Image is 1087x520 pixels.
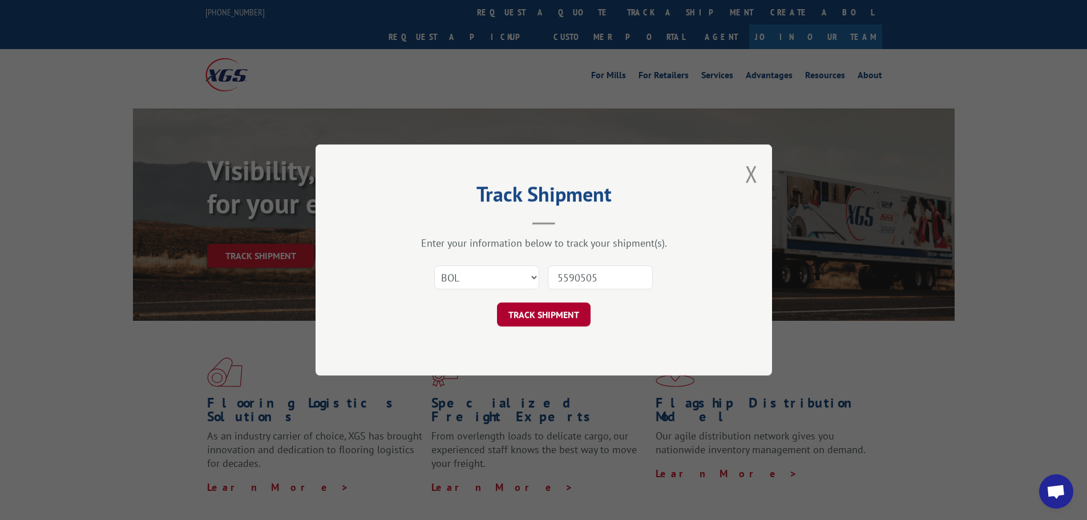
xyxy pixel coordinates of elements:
input: Number(s) [548,265,653,289]
div: Open chat [1039,474,1073,509]
h2: Track Shipment [373,186,715,208]
button: TRACK SHIPMENT [497,303,591,326]
button: Close modal [745,159,758,189]
div: Enter your information below to track your shipment(s). [373,236,715,249]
